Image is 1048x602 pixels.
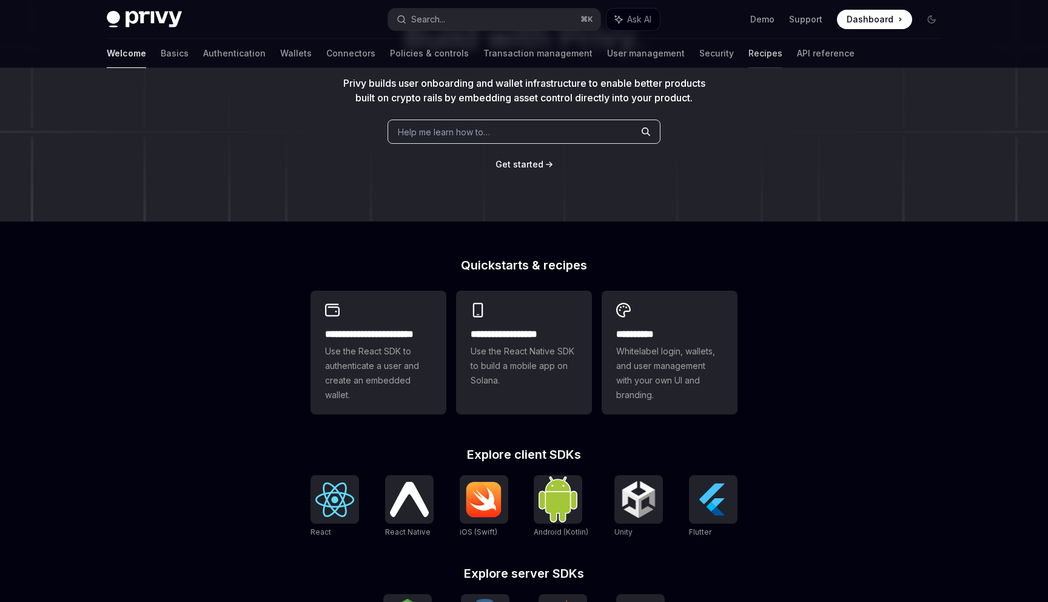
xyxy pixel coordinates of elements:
[311,527,331,536] span: React
[627,13,651,25] span: Ask AI
[534,527,588,536] span: Android (Kotlin)
[460,527,497,536] span: iOS (Swift)
[689,527,711,536] span: Flutter
[280,39,312,68] a: Wallets
[465,481,503,518] img: iOS (Swift)
[107,39,146,68] a: Welcome
[456,291,592,414] a: **** **** **** ***Use the React Native SDK to build a mobile app on Solana.
[789,13,822,25] a: Support
[390,482,429,516] img: React Native
[390,39,469,68] a: Policies & controls
[847,13,893,25] span: Dashboard
[534,475,588,538] a: Android (Kotlin)Android (Kotlin)
[750,13,774,25] a: Demo
[606,8,660,30] button: Ask AI
[699,39,734,68] a: Security
[483,39,593,68] a: Transaction management
[495,158,543,171] a: Get started
[619,480,658,519] img: Unity
[580,15,593,24] span: ⌘ K
[398,126,490,138] span: Help me learn how to…
[311,475,359,538] a: ReactReact
[614,475,663,538] a: UnityUnity
[385,527,431,536] span: React Native
[607,39,685,68] a: User management
[616,344,723,402] span: Whitelabel login, wallets, and user management with your own UI and branding.
[495,159,543,169] span: Get started
[460,475,508,538] a: iOS (Swift)iOS (Swift)
[471,344,577,388] span: Use the React Native SDK to build a mobile app on Solana.
[922,10,941,29] button: Toggle dark mode
[315,482,354,517] img: React
[385,475,434,538] a: React NativeReact Native
[837,10,912,29] a: Dashboard
[602,291,737,414] a: **** *****Whitelabel login, wallets, and user management with your own UI and branding.
[161,39,189,68] a: Basics
[311,567,737,580] h2: Explore server SDKs
[343,77,705,104] span: Privy builds user onboarding and wallet infrastructure to enable better products built on crypto ...
[614,527,633,536] span: Unity
[388,8,600,30] button: Search...⌘K
[107,11,182,28] img: dark logo
[326,39,375,68] a: Connectors
[325,344,432,402] span: Use the React SDK to authenticate a user and create an embedded wallet.
[748,39,782,68] a: Recipes
[411,12,445,27] div: Search...
[311,448,737,461] h2: Explore client SDKs
[539,476,577,522] img: Android (Kotlin)
[311,259,737,271] h2: Quickstarts & recipes
[203,39,266,68] a: Authentication
[797,39,855,68] a: API reference
[694,480,733,519] img: Flutter
[689,475,737,538] a: FlutterFlutter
